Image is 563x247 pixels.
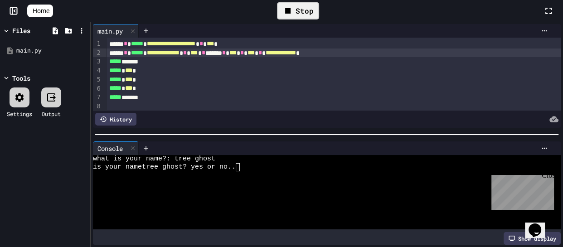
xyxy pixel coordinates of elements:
div: Tools [12,73,30,83]
div: 5 [93,75,102,84]
div: Settings [7,110,32,118]
div: 1 [93,39,102,48]
div: Output [42,110,61,118]
iframe: chat widget [488,171,554,210]
div: 8 [93,102,102,111]
div: Chat with us now!Close [4,4,63,58]
div: 6 [93,84,102,93]
iframe: chat widget [525,211,554,238]
span: is your nametree ghost? yes or no.. [93,163,236,171]
a: Home [27,5,53,17]
div: History [95,113,136,126]
div: 7 [93,93,102,102]
div: Show display [504,232,561,245]
span: what is your name?: tree ghost [93,155,215,163]
div: 2 [93,48,102,58]
div: main.py [93,26,127,36]
div: 3 [93,57,102,66]
div: Files [12,26,30,35]
div: main.py [93,24,139,38]
div: Console [93,141,139,155]
span: Home [33,6,49,15]
div: 4 [93,66,102,75]
div: Stop [277,2,319,19]
div: main.py [16,46,87,55]
div: Console [93,144,127,153]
